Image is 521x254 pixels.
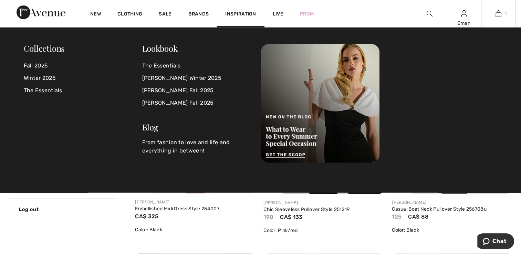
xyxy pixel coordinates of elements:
[280,214,302,220] span: CA$ 133
[135,206,219,212] a: Embellished Midi Dress Style 254007
[392,199,512,205] div: [PERSON_NAME]
[142,60,252,72] a: The Essentials
[225,11,256,18] span: Inspiration
[477,233,514,251] iframe: Opens a widget where you can chat to one of our agents
[142,72,252,84] a: [PERSON_NAME] Winter 2025
[273,10,283,18] a: Live
[24,84,142,97] a: The Essentials
[392,213,402,220] span: 125
[159,11,171,18] a: Sale
[24,72,142,84] a: Winter 2025
[142,97,252,109] a: [PERSON_NAME] Fall 2025
[135,199,255,205] div: [PERSON_NAME]
[17,6,65,19] img: 1ère Avenue
[90,11,101,18] a: New
[142,84,252,97] a: [PERSON_NAME] Fall 2025
[24,60,142,72] a: Fall 2025
[261,100,379,106] a: New on the Blog
[135,213,158,220] span: CA$ 325
[263,214,273,220] span: 190
[461,10,467,18] img: My Info
[481,10,515,18] a: 1
[142,121,158,133] a: Blog
[142,43,178,54] a: Lookbook
[392,226,512,234] div: Color: Black
[427,10,433,18] img: search the website
[263,200,384,206] div: [PERSON_NAME]
[447,20,481,27] div: Eman
[496,10,501,18] img: My Bag
[188,11,209,18] a: Brands
[263,207,350,212] a: Chic Sleeveless Pullover Style 251219
[117,11,142,18] a: Clothing
[505,11,507,17] span: 1
[392,206,487,212] a: Casual Boat Neck Pullover Style 256708u
[142,138,252,155] p: From fashion to love and life and everything in between!
[9,199,117,220] a: Log out
[261,44,379,163] img: New on the Blog
[263,227,384,234] div: Color: Pink/red
[24,43,65,54] span: Collections
[135,226,255,233] div: Color: Black
[300,10,314,18] a: Prom
[461,10,467,17] a: Sign In
[408,213,429,220] span: CA$ 88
